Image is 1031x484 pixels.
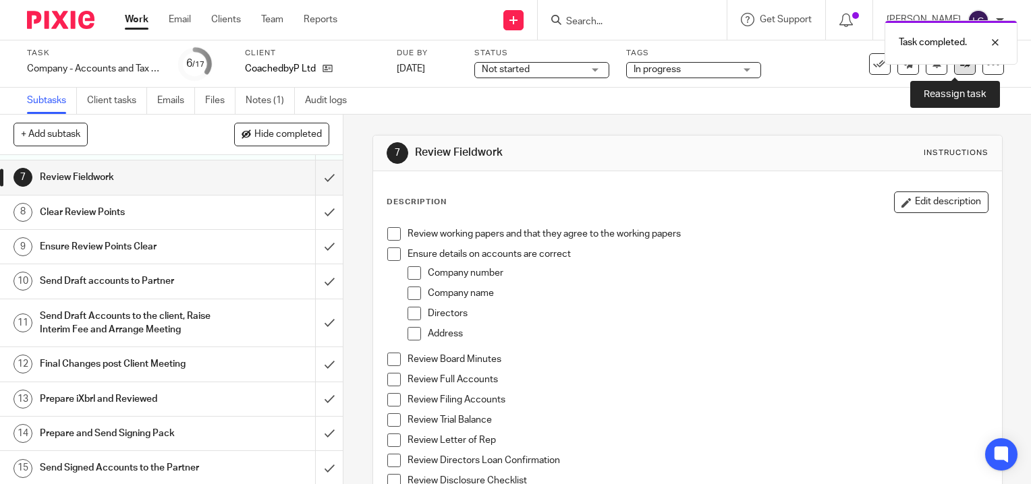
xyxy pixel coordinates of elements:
[157,88,195,114] a: Emails
[186,56,204,71] div: 6
[13,203,32,222] div: 8
[408,454,988,467] p: Review Directors Loan Confirmation
[40,354,215,374] h1: Final Changes post Client Meeting
[13,459,32,478] div: 15
[246,88,295,114] a: Notes (1)
[397,48,457,59] label: Due by
[40,306,215,340] h1: Send Draft Accounts to the client, Raise Interim Fee and Arrange Meeting
[254,129,322,140] span: Hide completed
[634,65,681,74] span: In progress
[205,88,235,114] a: Files
[245,62,316,75] p: CoachedbyP Ltd
[125,13,148,26] a: Work
[261,13,283,26] a: Team
[234,123,329,146] button: Hide completed
[87,88,147,114] a: Client tasks
[27,88,77,114] a: Subtasks
[40,202,215,222] h1: Clear Review Points
[211,13,241,26] a: Clients
[40,271,215,291] h1: Send Draft accounts to Partner
[408,373,988,386] p: Review Full Accounts
[40,167,215,187] h1: Review Fieldwork
[13,168,32,187] div: 7
[27,48,162,59] label: Task
[27,62,162,75] div: Company - Accounts and Tax Preparation
[428,286,988,300] p: Company name
[408,227,988,241] p: Review working papers and that they agree to the working papers
[428,327,988,340] p: Address
[415,146,716,160] h1: Review Fieldwork
[13,424,32,443] div: 14
[924,148,988,158] div: Instructions
[408,413,988,427] p: Review Trial Balance
[968,9,989,31] img: svg%3E
[894,191,988,213] button: Edit description
[13,272,32,291] div: 10
[408,247,988,261] p: Ensure details on accounts are correct
[304,13,337,26] a: Reports
[482,65,530,74] span: Not started
[192,61,204,68] small: /17
[40,237,215,257] h1: Ensure Review Points Clear
[40,423,215,444] h1: Prepare and Send Signing Pack
[474,48,609,59] label: Status
[13,390,32,409] div: 13
[428,307,988,320] p: Directors
[13,237,32,256] div: 9
[387,197,447,208] p: Description
[13,123,88,146] button: + Add subtask
[408,433,988,447] p: Review Letter of Rep
[397,64,425,73] span: [DATE]
[899,36,967,49] p: Task completed.
[13,313,32,332] div: 11
[169,13,191,26] a: Email
[305,88,357,114] a: Audit logs
[245,48,380,59] label: Client
[408,393,988,406] p: Review Filing Accounts
[40,389,215,409] h1: Prepare iXbrl and Reviewed
[40,458,215,478] h1: Send Signed Accounts to the Partner
[27,11,94,29] img: Pixie
[408,353,988,366] p: Review Board Minutes
[387,142,408,164] div: 7
[428,266,988,280] p: Company number
[13,355,32,373] div: 12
